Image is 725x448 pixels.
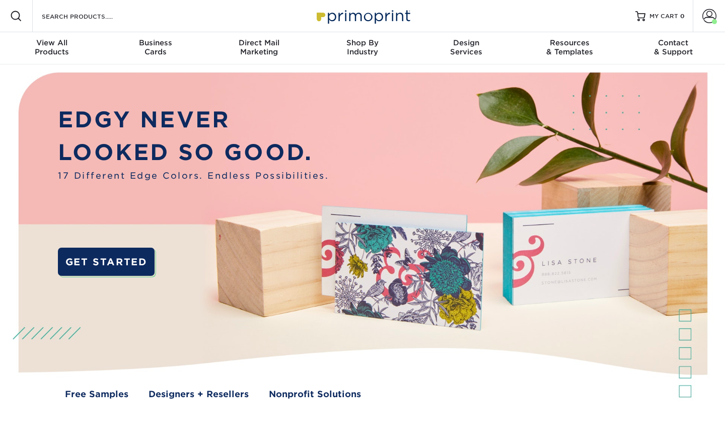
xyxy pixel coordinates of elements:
a: Designers + Resellers [149,388,249,401]
a: DesignServices [414,32,518,64]
p: LOOKED SO GOOD. [58,136,329,169]
span: Design [414,38,518,47]
a: BusinessCards [104,32,207,64]
div: & Support [621,38,725,56]
input: SEARCH PRODUCTS..... [41,10,139,22]
span: Shop By [311,38,414,47]
span: 0 [680,13,685,20]
div: Cards [104,38,207,56]
a: GET STARTED [58,248,154,276]
div: & Templates [518,38,622,56]
a: Resources& Templates [518,32,622,64]
p: EDGY NEVER [58,104,329,136]
img: Primoprint [312,5,413,27]
span: 17 Different Edge Colors. Endless Possibilities. [58,169,329,182]
div: Marketing [207,38,311,56]
span: MY CART [649,12,678,21]
span: Resources [518,38,622,47]
div: Services [414,38,518,56]
a: Nonprofit Solutions [269,388,361,401]
span: Direct Mail [207,38,311,47]
a: Contact& Support [621,32,725,64]
span: Contact [621,38,725,47]
div: Industry [311,38,414,56]
a: Free Samples [65,388,128,401]
a: Direct MailMarketing [207,32,311,64]
a: Shop ByIndustry [311,32,414,64]
span: Business [104,38,207,47]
